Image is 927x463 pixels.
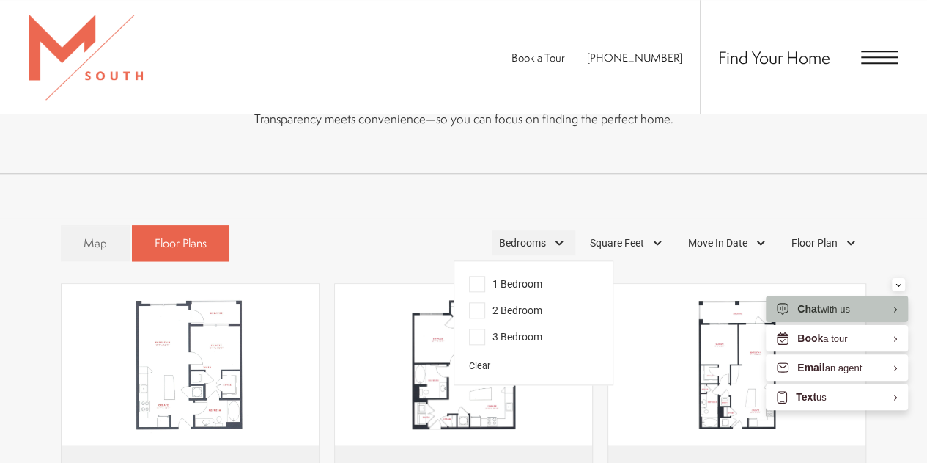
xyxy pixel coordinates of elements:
[469,360,490,373] button: Clear
[155,235,207,252] span: Floor Plans
[861,51,898,64] button: Open Menu
[469,302,542,318] span: 2 Bedroom
[29,15,143,100] img: MSouth
[590,236,644,251] span: Square Feet
[587,50,682,65] a: Call Us at 813-570-8014
[511,50,565,65] a: Book a Tour
[499,236,546,251] span: Bedrooms
[61,108,867,129] p: Transparency meets convenience—so you can focus on finding the perfect home.
[608,284,865,445] img: A2 - 1 bedroom floor plan layout with 1 bathroom and 780 square feet
[688,236,747,251] span: Move In Date
[587,50,682,65] span: [PHONE_NUMBER]
[335,284,592,445] img: A3 - 1 bedroom floor plan layout with 1 bathroom and 764 square feet
[469,329,542,345] span: 3 Bedroom
[718,45,830,69] a: Find Your Home
[62,284,319,445] img: A1 - 1 bedroom floor plan layout with 1 bathroom and 622 square feet
[469,276,542,292] span: 1 Bedroom
[791,236,838,251] span: Floor Plan
[84,235,107,252] span: Map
